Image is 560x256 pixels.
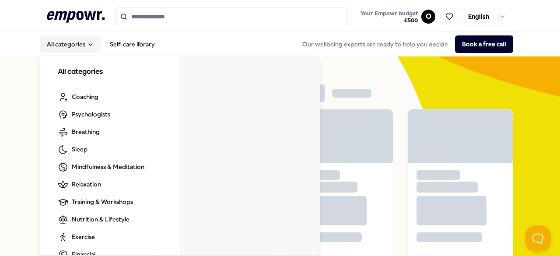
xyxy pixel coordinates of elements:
nav: Main [40,35,162,53]
iframe: Help Scout Beacon - Open [525,225,551,252]
button: Your Empowr budget€500 [359,8,420,26]
button: O [421,10,435,24]
a: Self-care library [103,35,162,53]
button: Book a free call [455,35,513,53]
a: Your Empowr budget€500 [357,7,421,26]
input: Search for products, categories or subcategories [115,7,347,26]
button: All categories [40,35,101,53]
span: Your Empowr budget [360,10,418,17]
div: Our wellbeing experts are ready to help you decide [295,35,513,53]
span: € 500 [360,17,418,24]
